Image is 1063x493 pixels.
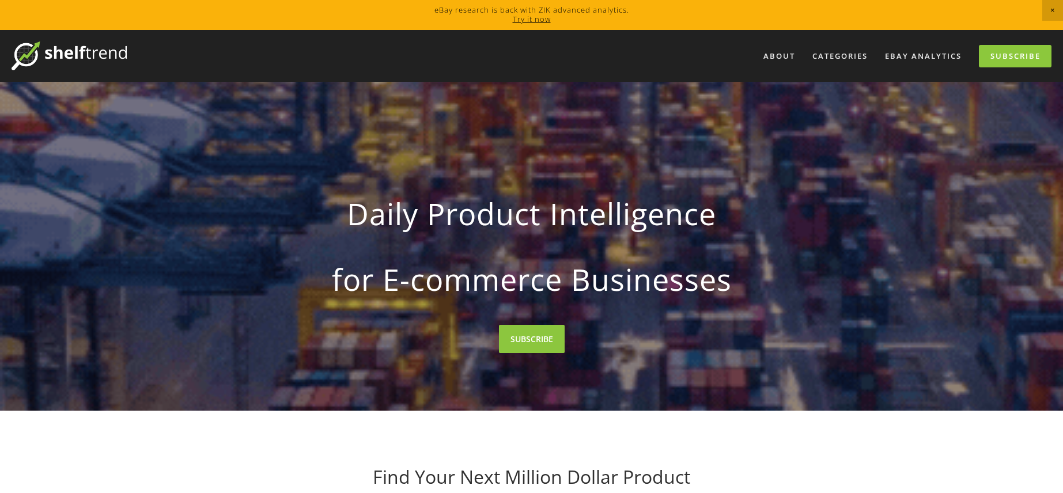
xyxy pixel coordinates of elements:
strong: for E-commerce Businesses [275,252,789,306]
a: eBay Analytics [877,47,969,66]
a: SUBSCRIBE [499,325,565,353]
img: ShelfTrend [12,41,127,70]
div: Categories [805,47,875,66]
a: Try it now [513,14,551,24]
a: Subscribe [979,45,1051,67]
h1: Find Your Next Million Dollar Product [256,466,807,488]
strong: Daily Product Intelligence [275,187,789,241]
a: About [756,47,803,66]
